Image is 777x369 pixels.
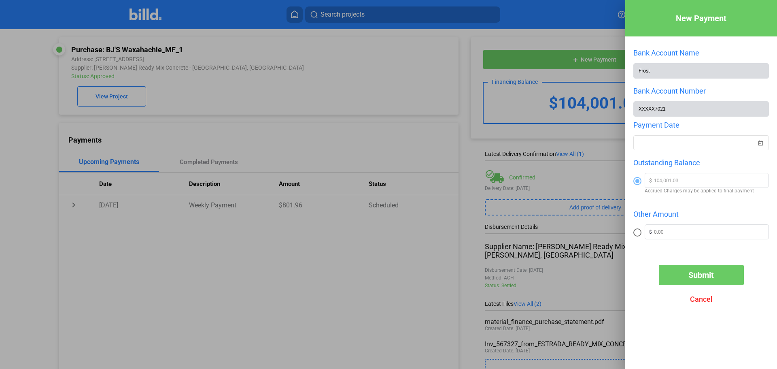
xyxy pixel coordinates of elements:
span: Submit [688,270,714,280]
input: 0.00 [654,173,769,186]
span: $ [645,225,654,239]
input: 0.00 [654,225,769,237]
div: Payment Date [633,121,769,129]
div: Bank Account Name [633,49,769,57]
div: Outstanding Balance [633,158,769,167]
button: Submit [659,265,744,285]
div: Bank Account Number [633,87,769,95]
span: Cancel [690,295,713,303]
span: Accrued Charges may be applied to final payment [645,188,769,194]
span: $ [645,173,654,188]
div: Other Amount [633,210,769,218]
button: Cancel [659,289,744,309]
button: Open calendar [756,134,764,142]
